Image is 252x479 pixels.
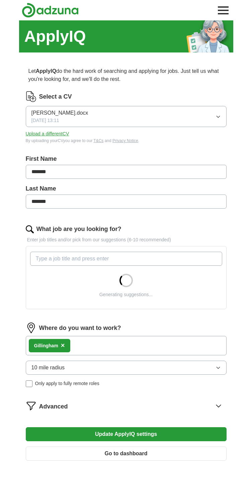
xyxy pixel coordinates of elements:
[26,154,227,163] label: First Name
[61,341,65,351] button: ×
[26,225,34,233] img: search.png
[26,427,227,441] button: Update ApplyIQ settings
[31,364,65,372] span: 10 mile radius
[39,402,68,411] span: Advanced
[26,361,227,375] button: 10 mile radius
[26,447,227,461] button: Go to dashboard
[26,65,227,86] p: Let do the hard work of searching and applying for jobs. Just tell us what you're looking for, an...
[34,342,58,349] div: Gillingham
[99,291,153,298] div: Generating suggestions...
[22,3,79,18] img: Adzuna logo
[35,380,99,387] span: Only apply to fully remote roles
[39,324,121,333] label: Where do you want to work?
[26,323,36,333] img: location.png
[26,91,36,102] img: CV Icon
[93,138,103,143] a: T&Cs
[36,225,121,234] label: What job are you looking for?
[26,400,36,411] img: filter
[39,92,72,101] label: Select a CV
[26,236,227,243] p: Enter job titles and/or pick from our suggestions (6-10 recommended)
[31,117,59,124] span: [DATE] 13:11
[31,109,88,117] span: [PERSON_NAME].docx
[26,138,227,144] div: By uploading your CV you agree to our and .
[30,252,222,266] input: Type a job title and press enter
[26,106,227,127] button: [PERSON_NAME].docx[DATE] 13:11
[36,68,56,74] strong: ApplyIQ
[216,3,231,18] button: Toggle main navigation menu
[26,380,32,387] input: Only apply to fully remote roles
[26,130,69,137] button: Upload a differentCV
[112,138,138,143] a: Privacy Notice
[26,184,227,193] label: Last Name
[61,342,65,349] span: ×
[24,24,86,48] h1: ApplyIQ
